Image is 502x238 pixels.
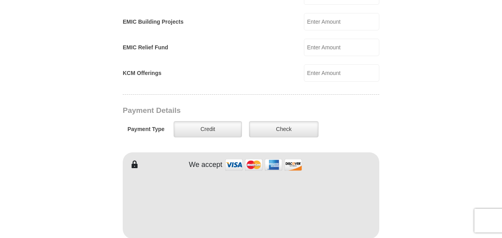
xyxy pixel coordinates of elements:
label: Credit [174,121,242,137]
img: credit cards accepted [224,156,303,173]
h5: Payment Type [127,126,165,133]
input: Enter Amount [304,13,379,30]
label: EMIC Relief Fund [123,43,168,52]
input: Enter Amount [304,39,379,56]
label: Check [249,121,318,137]
label: KCM Offerings [123,69,161,77]
label: EMIC Building Projects [123,18,184,26]
h3: Payment Details [123,106,324,115]
input: Enter Amount [304,64,379,82]
h4: We accept [189,161,223,169]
